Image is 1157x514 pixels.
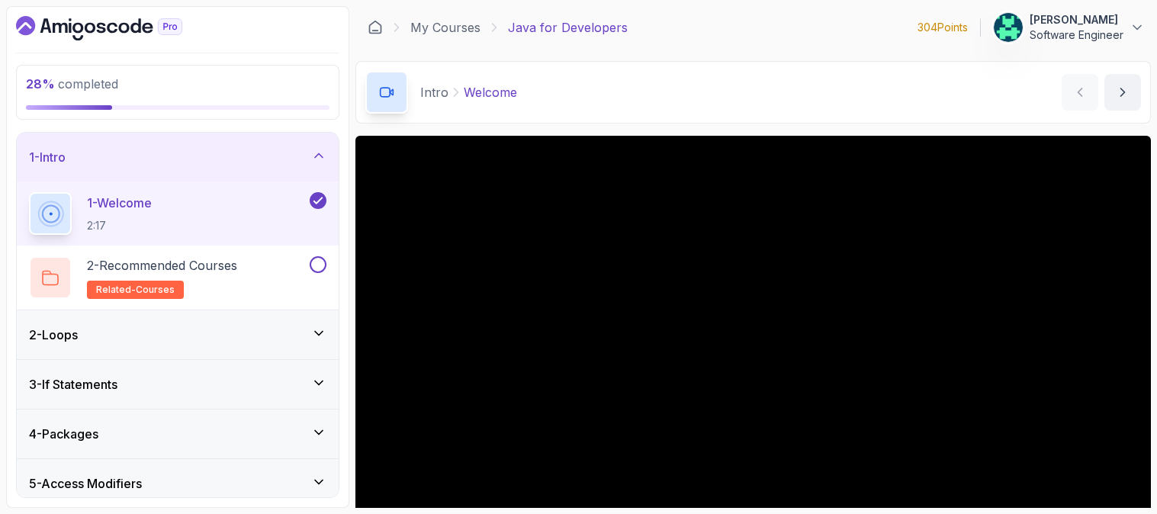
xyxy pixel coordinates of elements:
p: 304 Points [918,20,968,35]
h3: 4 - Packages [29,425,98,443]
button: 3-If Statements [17,360,339,409]
button: 1-Intro [17,133,339,182]
h3: 1 - Intro [29,148,66,166]
button: 1-Welcome2:17 [29,192,326,235]
h3: 2 - Loops [29,326,78,344]
p: 2:17 [87,218,152,233]
img: user profile image [994,13,1023,42]
button: 2-Recommended Coursesrelated-courses [29,256,326,299]
button: next content [1104,74,1141,111]
p: [PERSON_NAME] [1030,12,1123,27]
h3: 3 - If Statements [29,375,117,394]
p: 2 - Recommended Courses [87,256,237,275]
p: Software Engineer [1030,27,1123,43]
button: previous content [1062,74,1098,111]
span: 28 % [26,76,55,92]
p: Java for Developers [508,18,628,37]
a: My Courses [410,18,480,37]
p: Intro [420,83,448,101]
button: 2-Loops [17,310,339,359]
a: Dashboard [368,20,383,35]
button: 5-Access Modifiers [17,459,339,508]
a: Dashboard [16,16,217,40]
span: related-courses [96,284,175,296]
h3: 5 - Access Modifiers [29,474,142,493]
span: completed [26,76,118,92]
button: user profile image[PERSON_NAME]Software Engineer [993,12,1145,43]
p: Welcome [464,83,517,101]
p: 1 - Welcome [87,194,152,212]
button: 4-Packages [17,410,339,458]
